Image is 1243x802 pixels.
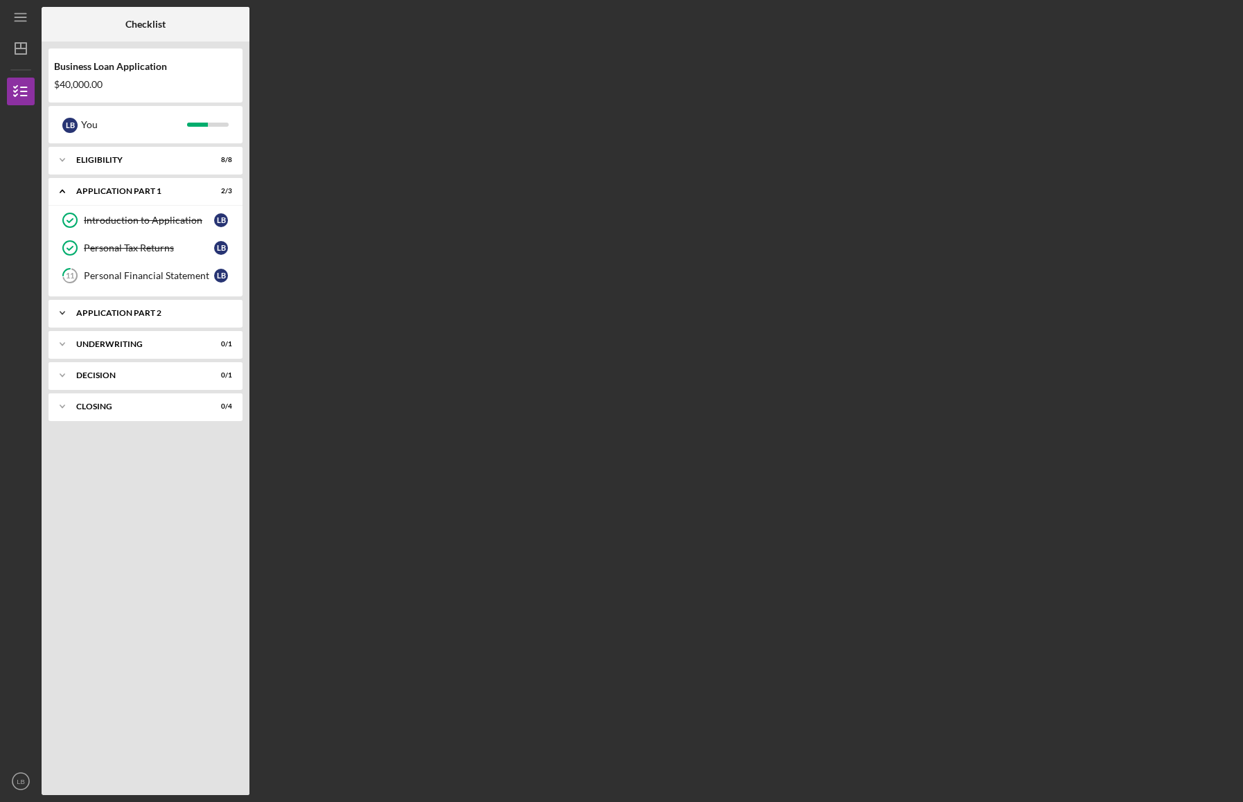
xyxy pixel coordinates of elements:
[84,242,214,253] div: Personal Tax Returns
[55,206,236,234] a: Introduction to ApplicationLB
[207,156,232,164] div: 8 / 8
[214,213,228,227] div: L B
[214,269,228,283] div: L B
[54,61,237,72] div: Business Loan Application
[76,371,197,380] div: Decision
[76,187,197,195] div: Application Part 1
[207,340,232,348] div: 0 / 1
[207,187,232,195] div: 2 / 3
[84,215,214,226] div: Introduction to Application
[76,402,197,411] div: Closing
[207,371,232,380] div: 0 / 1
[7,767,35,795] button: LB
[55,234,236,262] a: Personal Tax ReturnsLB
[207,402,232,411] div: 0 / 4
[54,79,237,90] div: $40,000.00
[66,271,74,280] tspan: 11
[76,340,197,348] div: Underwriting
[62,118,78,133] div: L B
[125,19,166,30] b: Checklist
[76,309,225,317] div: Application Part 2
[214,241,228,255] div: L B
[17,778,25,785] text: LB
[55,262,236,289] a: 11Personal Financial StatementLB
[84,270,214,281] div: Personal Financial Statement
[76,156,197,164] div: Eligibility
[81,113,187,136] div: You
